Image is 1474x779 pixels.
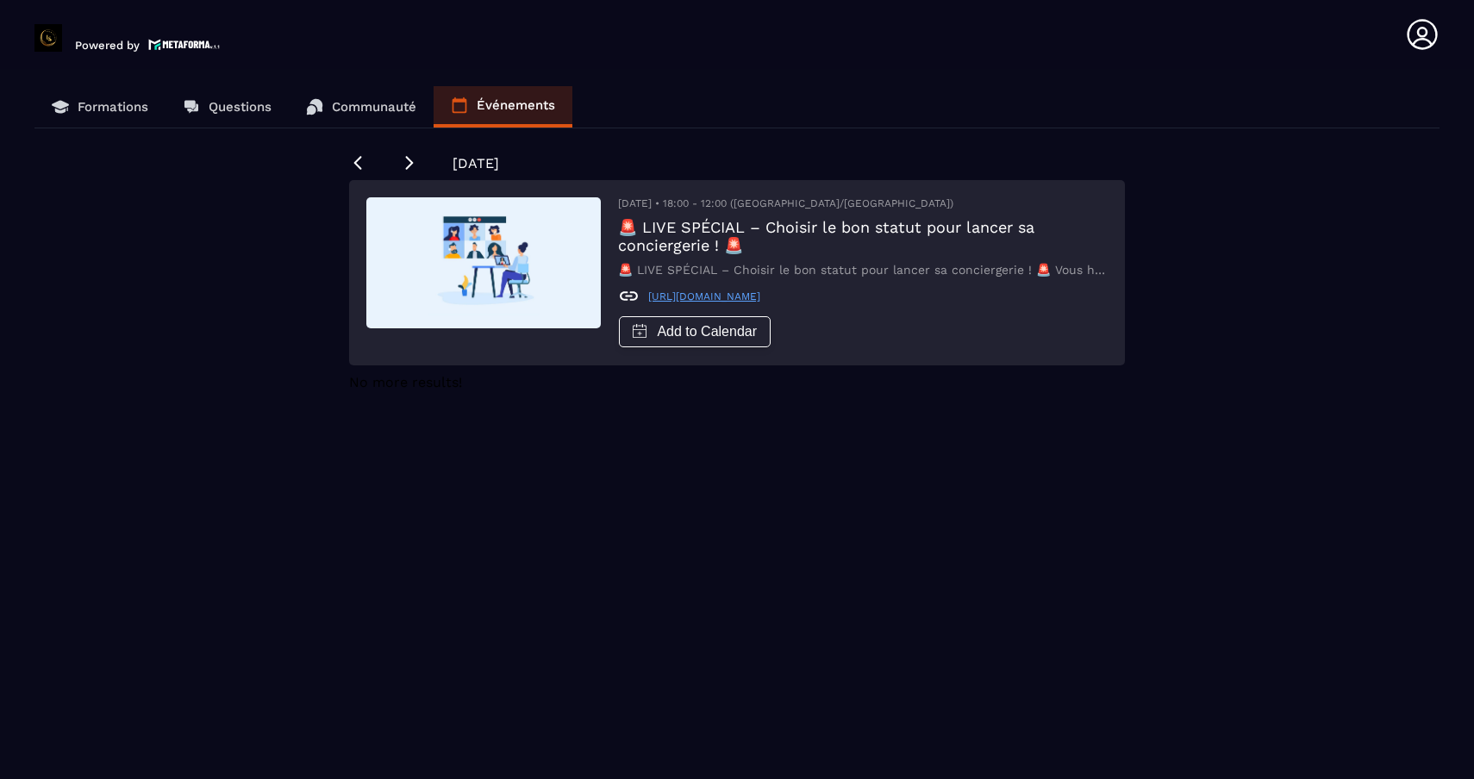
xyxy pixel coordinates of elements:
span: [DATE] [453,155,499,171]
a: Formations [34,86,166,128]
p: Communauté [332,99,416,115]
p: Événements [477,97,555,113]
img: logo [148,37,221,52]
img: logo-branding [34,24,62,52]
span: [DATE] • 18:00 - 12:00 ([GEOGRAPHIC_DATA]/[GEOGRAPHIC_DATA]) [618,197,953,209]
a: Questions [166,86,289,128]
h3: 🚨 LIVE SPÉCIAL – Choisir le bon statut pour lancer sa conciergerie ! 🚨 [618,218,1108,254]
p: 🚨 LIVE SPÉCIAL – Choisir le bon statut pour lancer sa conciergerie ! 🚨 Vous hésitez entre Auto-En... [618,263,1108,277]
span: No more results! [349,374,462,390]
a: Communauté [289,86,434,128]
p: Questions [209,99,272,115]
a: [URL][DOMAIN_NAME] [648,290,760,302]
img: default event img [366,197,601,328]
p: Powered by [75,39,140,52]
p: Formations [78,99,148,115]
a: Événements [434,86,572,128]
